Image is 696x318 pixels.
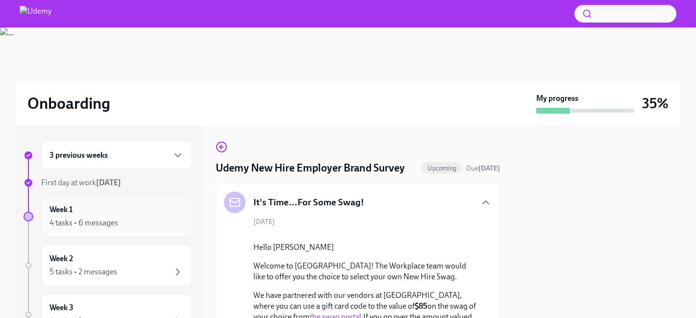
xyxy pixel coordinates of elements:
strong: $85 [415,301,427,311]
h2: Onboarding [27,94,110,113]
span: First day at work [41,178,121,187]
strong: [DATE] [478,164,500,172]
p: Welcome to [GEOGRAPHIC_DATA]! The Workplace team would like to offer you the choice to select you... [253,261,476,282]
strong: My progress [536,93,578,104]
div: 3 previous weeks [41,141,192,170]
a: Week 25 tasks • 2 messages [24,245,192,286]
h3: 35% [642,95,669,112]
div: 5 tasks • 2 messages [50,267,117,277]
span: September 13th, 2025 08:00 [466,164,500,173]
h6: Week 1 [50,204,73,215]
strong: [DATE] [96,178,121,187]
p: Hello [PERSON_NAME] [253,242,476,253]
h4: Udemy New Hire Employer Brand Survey [216,161,405,175]
a: First day at work[DATE] [24,177,192,188]
div: 4 tasks • 6 messages [50,218,118,228]
h6: Week 3 [50,302,74,313]
h6: 3 previous weeks [50,150,108,161]
h6: Week 2 [50,253,73,264]
span: Due [466,164,500,172]
span: [DATE] [253,217,275,226]
h5: It's Time...For Some Swag! [253,196,364,209]
img: Udemy [20,6,51,22]
a: Week 14 tasks • 6 messages [24,196,192,237]
span: Upcoming [422,165,462,172]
